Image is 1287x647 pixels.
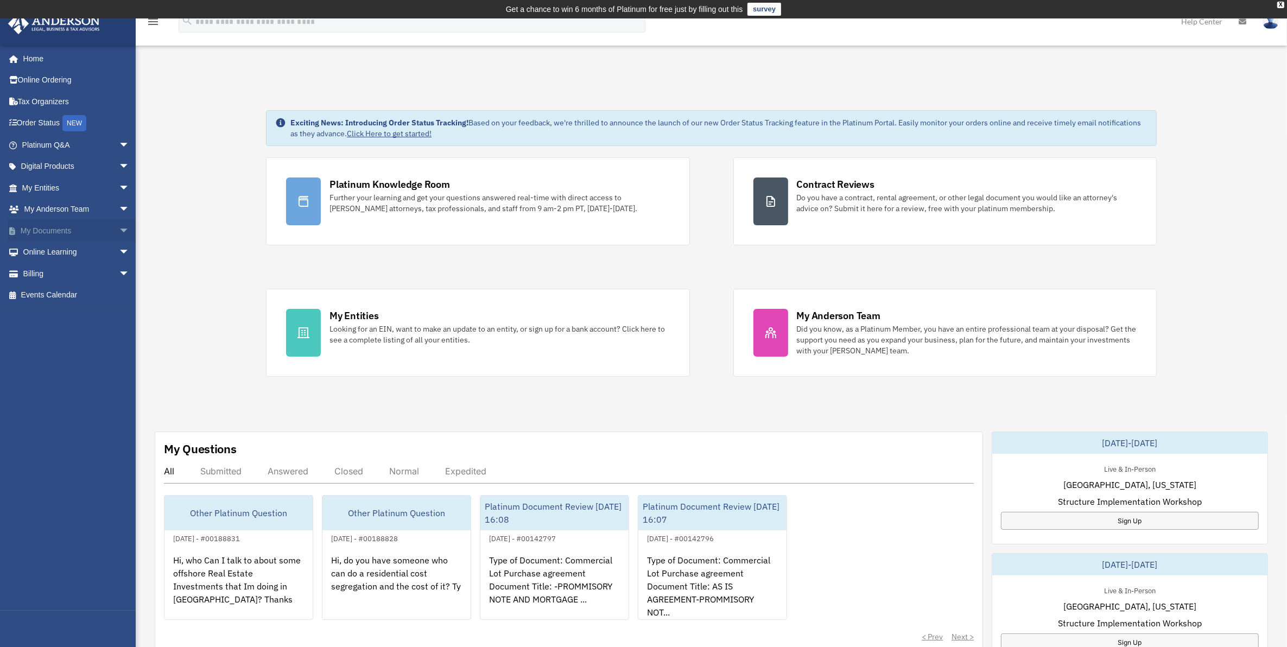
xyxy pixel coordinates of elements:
[1001,512,1259,530] a: Sign Up
[164,441,237,457] div: My Questions
[8,91,146,112] a: Tax Organizers
[322,545,471,630] div: Hi, do you have someone who can do a residential cost segregation and the cost of it? Ty
[797,323,1137,356] div: Did you know, as a Platinum Member, you have an entire professional team at your disposal? Get th...
[8,156,146,177] a: Digital Productsarrow_drop_down
[733,157,1157,245] a: Contract Reviews Do you have a contract, rental agreement, or other legal document you would like...
[445,466,486,477] div: Expedited
[119,199,141,221] span: arrow_drop_down
[1063,600,1196,613] span: [GEOGRAPHIC_DATA], [US_STATE]
[8,263,146,284] a: Billingarrow_drop_down
[1095,462,1164,474] div: Live & In-Person
[8,112,146,135] a: Order StatusNEW
[1063,478,1196,491] span: [GEOGRAPHIC_DATA], [US_STATE]
[638,495,787,620] a: Platinum Document Review [DATE] 16:07[DATE] - #00142796Type of Document: Commercial Lot Purchase ...
[747,3,781,16] a: survey
[322,532,407,543] div: [DATE] - #00188828
[638,496,787,530] div: Platinum Document Review [DATE] 16:07
[290,118,468,128] strong: Exciting News: Introducing Order Status Tracking!
[8,69,146,91] a: Online Ordering
[268,466,308,477] div: Answered
[119,156,141,178] span: arrow_drop_down
[329,177,450,191] div: Platinum Knowledge Room
[8,48,141,69] a: Home
[119,220,141,242] span: arrow_drop_down
[992,432,1267,454] div: [DATE]-[DATE]
[8,220,146,242] a: My Documentsarrow_drop_down
[506,3,743,16] div: Get a chance to win 6 months of Platinum for free just by filling out this
[797,192,1137,214] div: Do you have a contract, rental agreement, or other legal document you would like an attorney's ad...
[164,466,174,477] div: All
[992,554,1267,575] div: [DATE]-[DATE]
[8,177,146,199] a: My Entitiesarrow_drop_down
[329,192,669,214] div: Further your learning and get your questions answered real-time with direct access to [PERSON_NAM...
[164,545,313,630] div: Hi, who Can I talk to about some offshore Real Estate Investments that Im doing in [GEOGRAPHIC_DA...
[147,19,160,28] a: menu
[1058,617,1202,630] span: Structure Implementation Workshop
[290,117,1147,139] div: Based on your feedback, we're thrilled to announce the launch of our new Order Status Tracking fe...
[334,466,363,477] div: Closed
[322,495,471,620] a: Other Platinum Question[DATE] - #00188828Hi, do you have someone who can do a residential cost se...
[480,495,629,620] a: Platinum Document Review [DATE] 16:08[DATE] - #00142797Type of Document: Commercial Lot Purchase ...
[1277,2,1284,8] div: close
[266,157,689,245] a: Platinum Knowledge Room Further your learning and get your questions answered real-time with dire...
[347,129,432,138] a: Click Here to get started!
[8,199,146,220] a: My Anderson Teamarrow_drop_down
[119,177,141,199] span: arrow_drop_down
[266,289,689,377] a: My Entities Looking for an EIN, want to make an update to an entity, or sign up for a bank accoun...
[8,134,146,156] a: Platinum Q&Aarrow_drop_down
[119,263,141,285] span: arrow_drop_down
[329,323,669,345] div: Looking for an EIN, want to make an update to an entity, or sign up for a bank account? Click her...
[8,242,146,263] a: Online Learningarrow_drop_down
[389,466,419,477] div: Normal
[797,309,880,322] div: My Anderson Team
[119,134,141,156] span: arrow_drop_down
[62,115,86,131] div: NEW
[200,466,242,477] div: Submitted
[164,532,249,543] div: [DATE] - #00188831
[5,13,103,34] img: Anderson Advisors Platinum Portal
[147,15,160,28] i: menu
[1058,495,1202,508] span: Structure Implementation Workshop
[181,15,193,27] i: search
[119,242,141,264] span: arrow_drop_down
[164,496,313,530] div: Other Platinum Question
[638,545,787,630] div: Type of Document: Commercial Lot Purchase agreement Document Title: AS IS AGREEMENT-PROMMISORY NO...
[733,289,1157,377] a: My Anderson Team Did you know, as a Platinum Member, you have an entire professional team at your...
[164,495,313,620] a: Other Platinum Question[DATE] - #00188831Hi, who Can I talk to about some offshore Real Estate In...
[480,496,629,530] div: Platinum Document Review [DATE] 16:08
[322,496,471,530] div: Other Platinum Question
[480,545,629,630] div: Type of Document: Commercial Lot Purchase agreement Document Title: -PROMMISORY NOTE AND MORTGAGE...
[1095,584,1164,595] div: Live & In-Person
[8,284,146,306] a: Events Calendar
[638,532,722,543] div: [DATE] - #00142796
[1263,14,1279,29] img: User Pic
[480,532,565,543] div: [DATE] - #00142797
[329,309,378,322] div: My Entities
[797,177,874,191] div: Contract Reviews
